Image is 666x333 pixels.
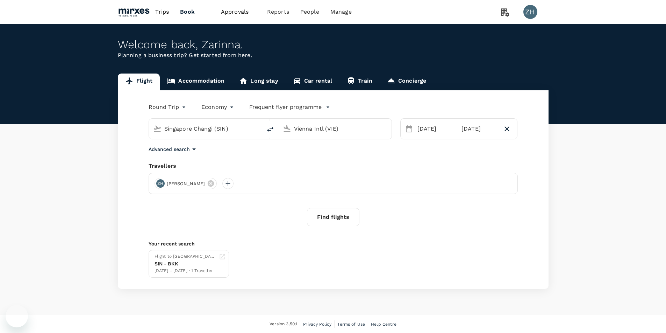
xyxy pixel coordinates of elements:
div: Economy [201,102,235,113]
button: Open [387,128,388,129]
a: Accommodation [160,74,232,90]
span: Reports [267,8,289,16]
span: People [300,8,319,16]
a: Terms of Use [337,320,365,328]
a: Privacy Policy [303,320,331,328]
div: Travellers [149,162,518,170]
button: Advanced search [149,145,198,153]
iframe: Button to launch messaging window [6,305,28,327]
div: [DATE] [415,122,456,136]
img: Mirxes Pte Ltd [118,4,150,20]
div: ZH[PERSON_NAME] [155,178,217,189]
span: Approvals [221,8,256,16]
button: delete [262,121,279,138]
button: Open [257,128,258,129]
p: Advanced search [149,146,190,153]
a: Car rental [286,74,340,90]
span: [PERSON_NAME] [163,180,209,187]
div: ZH [523,5,537,19]
input: Depart from [164,123,247,134]
input: Going to [294,123,377,134]
div: SIN - BKK [155,260,216,268]
p: Your recent search [149,240,518,247]
a: Flight [118,74,160,90]
a: Help Centre [371,320,396,328]
span: Privacy Policy [303,322,331,327]
div: [DATE] [459,122,500,136]
div: Flight to [GEOGRAPHIC_DATA] [155,253,216,260]
span: Terms of Use [337,322,365,327]
span: Manage [330,8,352,16]
p: Frequent flyer programme [249,103,322,111]
div: Round Trip [149,102,188,113]
p: Planning a business trip? Get started from here. [118,51,549,60]
span: Help Centre [371,322,396,327]
a: Concierge [380,74,434,90]
span: Trips [155,8,169,16]
a: Train [339,74,380,90]
span: Book [180,8,195,16]
div: Welcome back , Zarinna . [118,38,549,51]
span: Version 3.50.1 [270,321,297,328]
div: ZH [156,179,165,188]
div: [DATE] - [DATE] · 1 Traveller [155,268,216,275]
button: Frequent flyer programme [249,103,330,111]
a: Long stay [232,74,285,90]
button: Find flights [307,208,359,226]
